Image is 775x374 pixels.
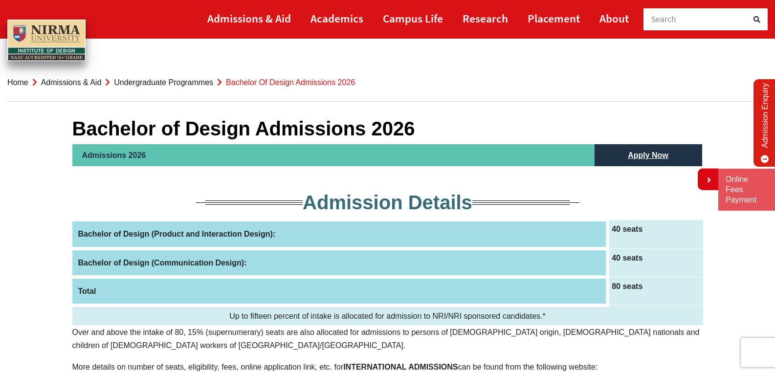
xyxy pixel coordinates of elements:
[7,64,768,102] nav: breadcrumb
[72,360,703,374] p: More details on number of seats, eligibility, fees, online application link, etc. for can be foun...
[303,192,472,213] span: Admission Details
[72,277,608,305] th: Total
[618,144,678,166] a: Apply Now
[226,78,355,87] span: Bachelor of Design Admissions 2026
[383,7,443,29] a: Campus Life
[72,144,595,166] h2: Admissions 2026
[72,305,703,325] td: Up to fifteen percent of intake is allocated for admission to NRI/NRI sponsored candidates.
[726,175,768,205] a: Online Fees Payment
[651,14,677,24] span: Search
[7,20,86,62] img: main_logo
[41,78,102,87] a: Admissions & Aid
[72,248,608,277] th: Bachelor of Design (Communication Design):
[463,7,508,29] a: Research
[72,117,703,140] h1: Bachelor of Design Admissions 2026
[608,277,703,305] td: 80 seats
[72,220,608,248] th: Bachelor of Design (Product and Interaction Design):
[207,7,291,29] a: Admissions & Aid
[114,78,213,87] a: Undergraduate Programmes
[599,7,629,29] a: About
[7,78,28,87] a: Home
[343,363,458,371] b: INTERNATIONAL ADMISSIONS
[72,326,703,352] p: Over and above the intake of 80, 15% (supernumerary) seats are also allocated for admissions to p...
[608,248,703,277] td: 40 seats
[608,220,703,248] td: 40 seats
[310,7,363,29] a: Academics
[528,7,580,29] a: Placement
